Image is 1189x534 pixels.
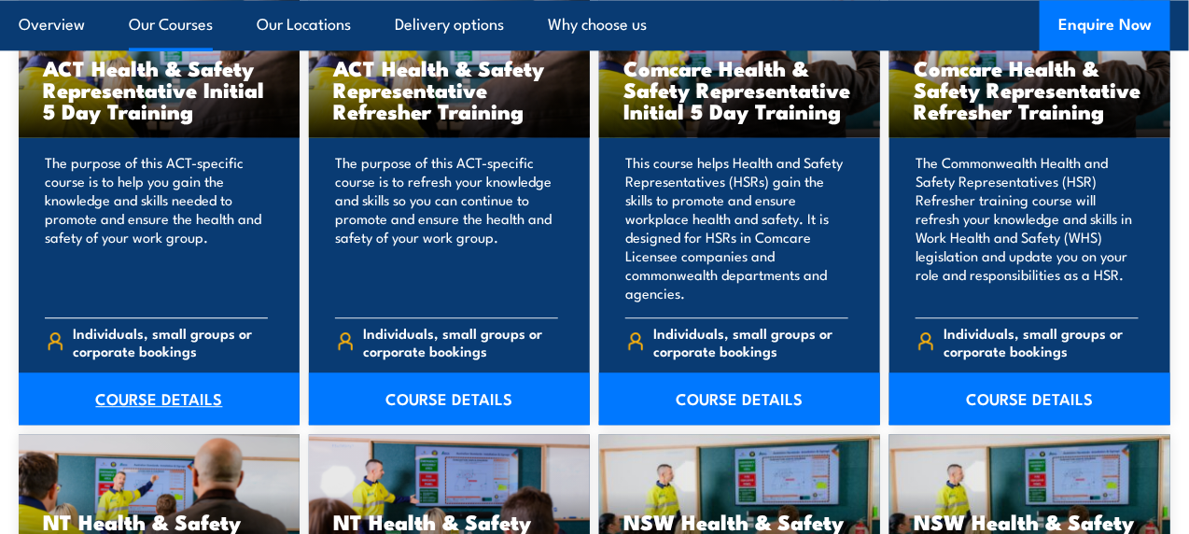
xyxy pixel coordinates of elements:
[625,153,848,302] p: This course helps Health and Safety Representatives (HSRs) gain the skills to promote and ensure ...
[599,372,880,425] a: COURSE DETAILS
[623,57,856,121] h3: Comcare Health & Safety Representative Initial 5 Day Training
[19,372,300,425] a: COURSE DETAILS
[333,57,566,121] h3: ACT Health & Safety Representative Refresher Training
[74,324,269,359] span: Individuals, small groups or corporate bookings
[914,57,1146,121] h3: Comcare Health & Safety Representative Refresher Training
[309,372,590,425] a: COURSE DETAILS
[43,57,275,121] h3: ACT Health & Safety Representative Initial 5 Day Training
[654,324,849,359] span: Individuals, small groups or corporate bookings
[45,153,268,302] p: The purpose of this ACT-specific course is to help you gain the knowledge and skills needed to pr...
[944,324,1140,359] span: Individuals, small groups or corporate bookings
[364,324,559,359] span: Individuals, small groups or corporate bookings
[889,372,1170,425] a: COURSE DETAILS
[335,153,558,302] p: The purpose of this ACT-specific course is to refresh your knowledge and skills so you can contin...
[916,153,1139,302] p: The Commonwealth Health and Safety Representatives (HSR) Refresher training course will refresh y...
